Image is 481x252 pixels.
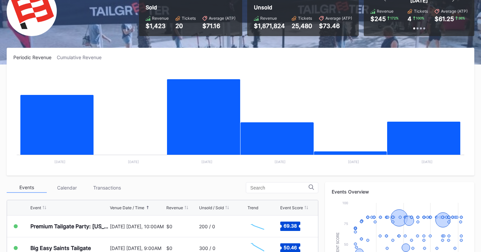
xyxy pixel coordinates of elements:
div: $73.46 [319,22,352,29]
div: $245 [370,15,386,22]
div: Events [7,182,47,193]
div: Revenue [377,9,393,14]
div: Cumulative Revenue [57,54,107,60]
text: [DATE] [422,160,433,164]
div: Average (ATP) [441,9,468,14]
text: 100 [342,201,348,205]
div: 200 / 0 [199,224,215,229]
div: Transactions [87,182,127,193]
div: Revenue [152,16,169,21]
text: [DATE] [275,160,286,164]
div: $0 [166,245,172,251]
text: 75 [344,222,348,226]
div: Unsold [254,4,352,11]
div: Event [30,205,41,210]
text: [DATE] [54,160,65,164]
div: Tickets [414,9,428,14]
div: $61.25 [435,15,454,22]
text: 50.46 [284,245,297,250]
div: Tickets [298,16,312,21]
div: Periodic Revenue [13,54,57,60]
div: Average (ATP) [209,16,235,21]
svg: Chart title [13,69,468,169]
div: $1,871,824 [254,22,285,29]
input: Search [250,185,309,191]
div: 172 % [389,15,399,21]
div: Unsold / Sold [199,205,224,210]
text: [DATE] [201,160,212,164]
div: Tickets [182,16,196,21]
div: Revenue [260,16,277,21]
div: Sold [146,4,235,11]
div: 36 % [458,15,466,21]
div: Premium Tailgate Party: [US_STATE] Commanders vs. [US_STATE] Giants [30,223,108,230]
div: Revenue [166,205,183,210]
text: [DATE] [128,160,139,164]
div: $71.16 [202,22,235,29]
div: $1,423 [146,22,169,29]
div: 100 % [415,15,425,21]
div: 4 [408,15,412,22]
div: Trend [248,205,258,210]
svg: Chart title [248,218,268,235]
div: Average (ATP) [325,16,352,21]
text: [DATE] [348,160,359,164]
div: 25,480 [292,22,312,29]
text: 50 [344,242,348,246]
div: Big Easy Saints Tailgate [30,245,91,251]
div: Venue Date / Time [110,205,144,210]
div: Calendar [47,182,87,193]
div: 300 / 0 [199,245,215,251]
div: Event Score [280,205,303,210]
div: Events Overview [332,189,468,195]
div: [DATE] [DATE], 9:00AM [110,245,164,251]
div: 20 [175,22,196,29]
div: $0 [166,224,172,229]
div: [DATE] [DATE], 10:00AM [110,224,164,229]
text: 69.38 [284,223,297,229]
